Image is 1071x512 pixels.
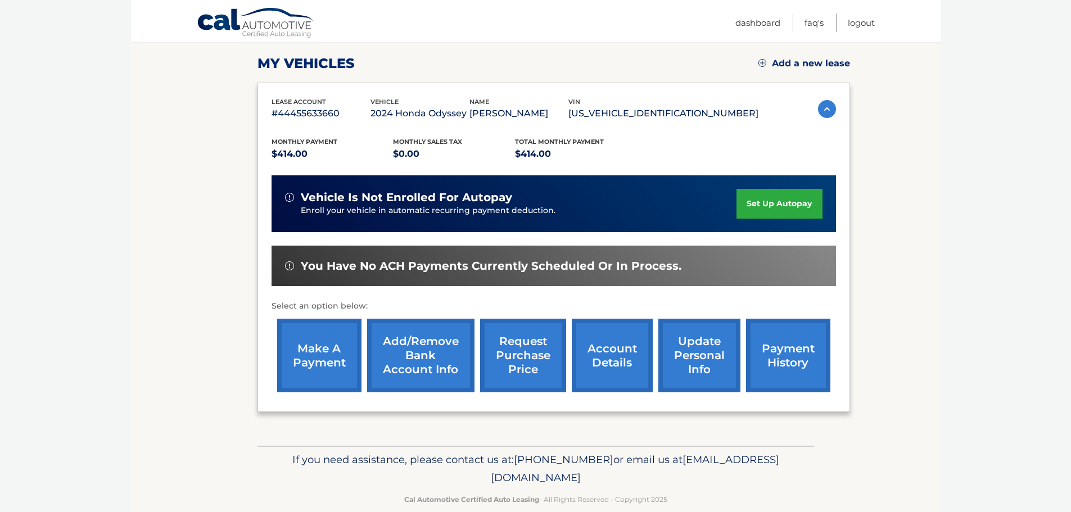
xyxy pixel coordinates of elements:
[746,319,830,392] a: payment history
[848,13,875,32] a: Logout
[758,58,850,69] a: Add a new lease
[370,98,399,106] span: vehicle
[818,100,836,118] img: accordion-active.svg
[301,205,737,217] p: Enroll your vehicle in automatic recurring payment deduction.
[272,138,337,146] span: Monthly Payment
[285,261,294,270] img: alert-white.svg
[272,146,394,162] p: $414.00
[568,106,758,121] p: [US_VEHICLE_IDENTIFICATION_NUMBER]
[393,138,462,146] span: Monthly sales Tax
[735,13,780,32] a: Dashboard
[404,495,539,504] strong: Cal Automotive Certified Auto Leasing
[469,106,568,121] p: [PERSON_NAME]
[572,319,653,392] a: account details
[370,106,469,121] p: 2024 Honda Odyssey
[301,259,681,273] span: You have no ACH payments currently scheduled or in process.
[272,98,326,106] span: lease account
[515,146,637,162] p: $414.00
[568,98,580,106] span: vin
[658,319,740,392] a: update personal info
[758,59,766,67] img: add.svg
[301,191,512,205] span: vehicle is not enrolled for autopay
[272,106,370,121] p: #44455633660
[805,13,824,32] a: FAQ's
[265,493,807,505] p: - All Rights Reserved - Copyright 2025
[480,319,566,392] a: request purchase price
[272,300,836,313] p: Select an option below:
[469,98,489,106] span: name
[277,319,361,392] a: make a payment
[515,138,604,146] span: Total Monthly Payment
[393,146,515,162] p: $0.00
[491,453,779,484] span: [EMAIL_ADDRESS][DOMAIN_NAME]
[265,451,807,487] p: If you need assistance, please contact us at: or email us at
[736,189,822,219] a: set up autopay
[197,7,315,40] a: Cal Automotive
[367,319,475,392] a: Add/Remove bank account info
[285,193,294,202] img: alert-white.svg
[257,55,355,72] h2: my vehicles
[514,453,613,466] span: [PHONE_NUMBER]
